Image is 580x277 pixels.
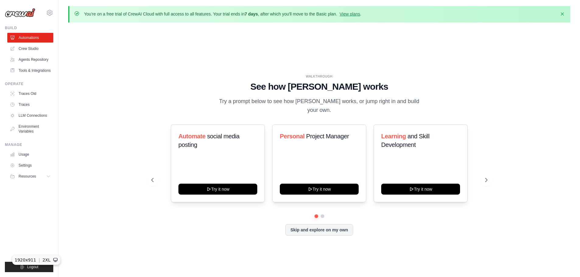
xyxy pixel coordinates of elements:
[7,171,53,181] button: Resources
[5,262,53,272] button: Logout
[7,33,53,43] a: Automations
[84,11,361,17] p: You're on a free trial of CrewAI Cloud with full access to all features. Your trial ends in , aft...
[7,100,53,109] a: Traces
[7,66,53,75] a: Tools & Integrations
[7,161,53,170] a: Settings
[5,142,53,147] div: Manage
[285,224,353,236] button: Skip and explore on my own
[5,8,35,17] img: Logo
[306,133,349,140] span: Project Manager
[381,133,406,140] span: Learning
[27,265,38,269] span: Logout
[7,150,53,159] a: Usage
[178,184,257,195] button: Try it now
[381,184,460,195] button: Try it now
[19,174,36,179] span: Resources
[217,97,422,115] p: Try a prompt below to see how [PERSON_NAME] works, or jump right in and build your own.
[244,12,258,16] strong: 7 days
[178,133,240,148] span: social media posting
[280,184,359,195] button: Try it now
[178,133,206,140] span: Automate
[7,55,53,64] a: Agents Repository
[7,111,53,120] a: LLM Connections
[151,81,487,92] h1: See how [PERSON_NAME] works
[7,44,53,54] a: Crew Studio
[5,81,53,86] div: Operate
[151,74,487,79] div: WALKTHROUGH
[5,26,53,30] div: Build
[7,122,53,136] a: Environment Variables
[7,89,53,99] a: Traces Old
[280,133,304,140] span: Personal
[339,12,360,16] a: View plans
